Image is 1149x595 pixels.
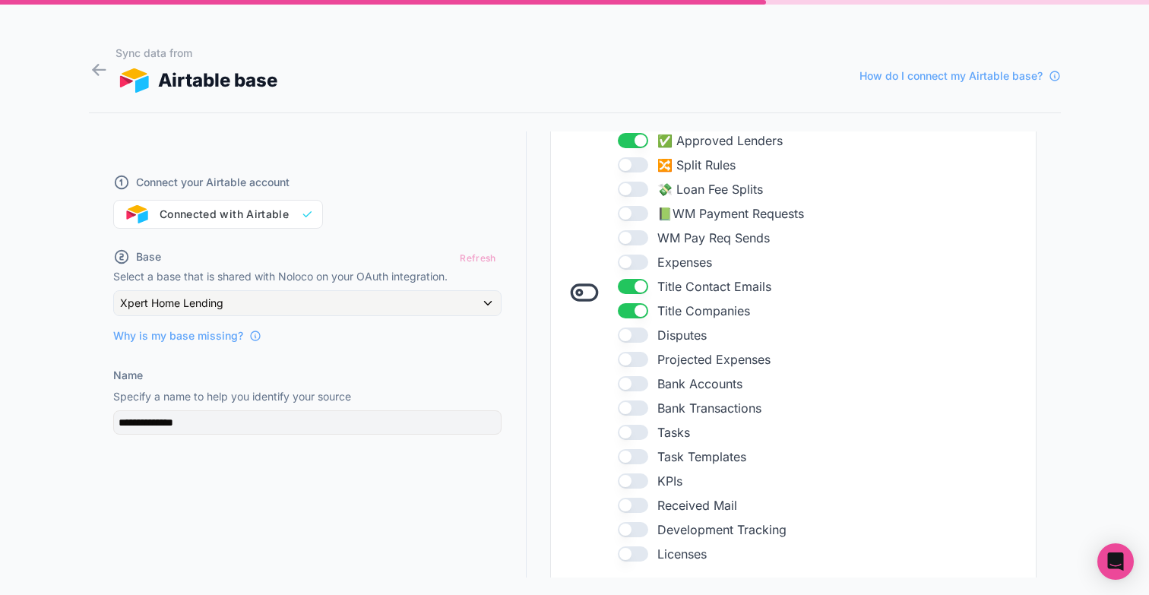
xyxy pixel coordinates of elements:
[657,302,750,320] span: Title Companies
[113,269,502,284] p: Select a base that is shared with Noloco on your OAuth integration.
[657,131,783,150] span: ✅ Approved Lenders
[657,375,742,393] span: Bank Accounts
[113,290,502,316] button: Xpert Home Lending
[657,496,737,514] span: Received Mail
[657,326,707,344] span: Disputes
[657,399,761,417] span: Bank Transactions
[859,68,1061,84] a: How do I connect my Airtable base?
[657,521,787,539] span: Development Tracking
[120,296,223,311] span: Xpert Home Lending
[136,175,290,190] span: Connect your Airtable account
[657,204,804,223] span: 📗WM Payment Requests
[1097,543,1134,580] div: Open Intercom Messenger
[113,328,261,343] a: Why is my base missing?
[859,68,1043,84] span: How do I connect my Airtable base?
[657,277,771,296] span: Title Contact Emails
[116,46,278,61] h1: Sync data from
[657,472,682,490] span: KPIs
[657,229,770,247] span: WM Pay Req Sends
[657,350,771,369] span: Projected Expenses
[657,156,736,174] span: 🔀 Split Rules
[113,328,243,343] span: Why is my base missing?
[657,253,712,271] span: Expenses
[116,67,278,94] div: Airtable base
[657,180,763,198] span: 💸 Loan Fee Splits
[136,249,161,264] span: Base
[116,68,153,93] img: AIRTABLE
[113,389,502,404] p: Specify a name to help you identify your source
[657,545,707,563] span: Licenses
[657,423,690,442] span: Tasks
[113,368,143,383] label: Name
[657,448,746,466] span: Task Templates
